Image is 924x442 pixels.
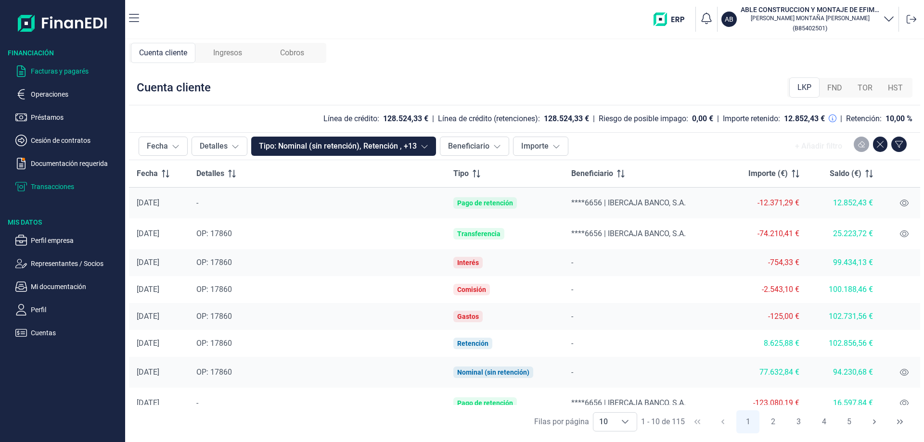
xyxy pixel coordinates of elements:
[137,367,181,377] div: [DATE]
[721,5,895,34] button: ABABLE CONSTRUCCION Y MONTAJE DE EFIMEROS SL[PERSON_NAME] MONTAÑA [PERSON_NAME](B85402501)
[815,367,873,377] div: 94.230,68 €
[797,82,811,93] span: LKP
[31,135,121,146] p: Cesión de contratos
[196,258,232,267] span: OP: 17860
[31,65,121,77] p: Facturas y pagarés
[571,398,686,407] span: ****6656 | IBERCAJA BANCO, S.A.
[885,114,912,124] div: 10,00 %
[131,43,195,63] div: Cuenta cliente
[762,410,785,433] button: Page 2
[830,168,861,179] span: Saldo (€)
[139,47,187,59] span: Cuenta cliente
[654,13,692,26] img: erp
[457,286,486,293] div: Comisión
[195,43,260,63] div: Ingresos
[260,43,324,63] div: Cobros
[383,114,428,124] div: 128.524,33 €
[732,285,799,294] div: -2.543,10 €
[789,77,820,98] div: LKP
[571,258,573,267] span: -
[593,113,595,125] div: |
[457,368,529,376] div: Nominal (sin retención)
[196,398,198,407] span: -
[196,367,232,377] span: OP: 17860
[793,25,827,32] small: Copiar cif
[15,235,121,246] button: Perfil empresa
[15,327,121,339] button: Cuentas
[196,198,198,207] span: -
[846,114,882,124] div: Retención:
[280,47,304,59] span: Cobros
[748,168,788,179] span: Importe (€)
[251,137,436,156] button: Tipo: Nominal (sin retención), Retención , +13
[139,137,188,156] button: Fecha
[732,312,799,321] div: -125,00 €
[15,281,121,292] button: Mi documentación
[15,304,121,316] button: Perfil
[457,399,513,407] div: Pago de retención
[534,416,589,428] div: Filas por página
[196,339,232,348] span: OP: 17860
[31,181,121,192] p: Transacciones
[137,398,181,408] div: [DATE]
[815,398,873,408] div: 16.597,84 €
[732,398,799,408] div: -123.080,19 €
[593,413,614,431] span: 10
[323,114,379,124] div: Línea de crédito:
[31,258,121,269] p: Representantes / Socios
[453,168,469,179] span: Tipo
[137,339,181,348] div: [DATE]
[815,285,873,294] div: 100.188,46 €
[571,285,573,294] span: -
[838,410,861,433] button: Page 5
[457,199,513,207] div: Pago de retención
[686,410,709,433] button: First Page
[725,14,733,24] p: AB
[692,114,713,124] div: 0,00 €
[15,158,121,169] button: Documentación requerida
[15,258,121,269] button: Representantes / Socios
[513,137,568,156] button: Importe
[732,198,799,208] div: -12.371,29 €
[15,135,121,146] button: Cesión de contratos
[571,339,573,348] span: -
[213,47,242,59] span: Ingresos
[457,230,500,238] div: Transferencia
[137,80,211,95] div: Cuenta cliente
[711,410,734,433] button: Previous Page
[571,229,686,238] span: ****6656 | IBERCAJA BANCO, S.A.
[815,229,873,239] div: 25.223,72 €
[571,367,573,377] span: -
[137,312,181,321] div: [DATE]
[736,410,759,433] button: Page 1
[571,168,613,179] span: Beneficiario
[812,410,835,433] button: Page 4
[196,168,224,179] span: Detalles
[815,198,873,208] div: 12.852,43 €
[840,113,842,125] div: |
[732,229,799,239] div: -74.210,41 €
[888,82,903,94] span: HST
[717,113,719,125] div: |
[15,65,121,77] button: Facturas y pagarés
[880,78,911,98] div: HST
[31,88,121,100] p: Operaciones
[820,78,850,98] div: FND
[815,312,873,321] div: 102.731,56 €
[31,112,121,123] p: Préstamos
[31,158,121,169] p: Documentación requerida
[457,313,479,320] div: Gastos
[815,339,873,348] div: 102.856,56 €
[827,82,842,94] span: FND
[196,312,232,321] span: OP: 17860
[15,88,121,100] button: Operaciones
[544,114,589,124] div: 128.524,33 €
[196,229,232,238] span: OP: 17860
[787,410,810,433] button: Page 3
[440,137,509,156] button: Beneficiario
[784,114,825,124] div: 12.852,43 €
[888,410,911,433] button: Last Page
[31,327,121,339] p: Cuentas
[732,367,799,377] div: 77.632,84 €
[137,285,181,294] div: [DATE]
